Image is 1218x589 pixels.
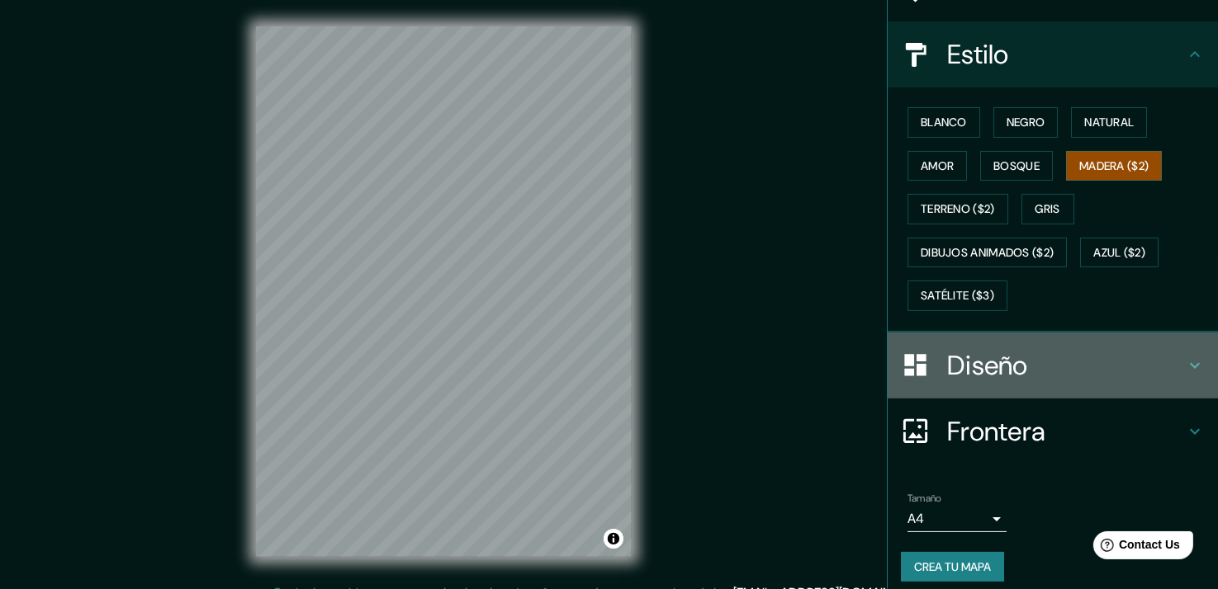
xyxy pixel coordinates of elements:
h4: Frontera [947,415,1185,448]
button: Negro [993,107,1059,138]
button: Amor [908,151,967,181]
button: Crea tu mapa [901,552,1004,582]
button: Azul ($2) [1080,238,1159,268]
button: Toggle attribution [604,529,623,549]
div: A4 [908,506,1007,532]
button: Satélite ($3) [908,280,1007,311]
div: Diseño [888,332,1218,398]
button: Blanco [908,107,980,138]
button: Terreno ($2) [908,194,1008,224]
iframe: Help widget launcher [1071,525,1200,571]
button: Natural [1071,107,1147,138]
div: Frontera [888,398,1218,464]
button: Bosque [980,151,1053,181]
h4: Diseño [947,349,1185,382]
canvas: Map [256,26,632,557]
button: Madera ($2) [1066,151,1162,181]
button: Gris [1021,194,1074,224]
label: Tamaño [908,491,941,505]
h4: Estilo [947,38,1185,71]
button: Dibujos animados ($2) [908,238,1067,268]
div: Estilo [888,21,1218,87]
